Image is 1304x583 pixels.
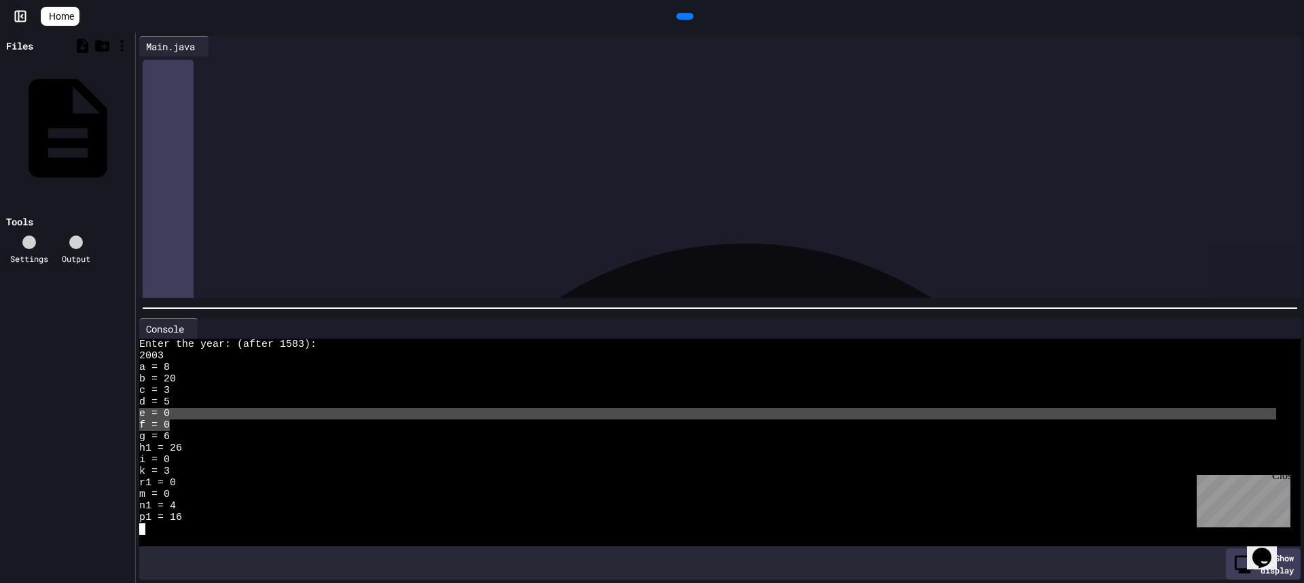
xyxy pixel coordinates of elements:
iframe: chat widget [1247,529,1290,569]
span: n1 = 4 [139,500,176,512]
span: c = 3 [139,385,170,396]
div: Console [139,322,191,336]
span: 2003 [139,350,164,362]
div: Main.java [139,36,209,56]
span: Home [49,10,74,23]
div: Tools [6,214,33,229]
div: Show display [1226,548,1301,580]
span: Enter the year: (after 1583): [139,339,316,350]
div: Settings [10,252,48,265]
span: g = 6 [139,431,170,443]
span: h1 = 26 [139,443,182,454]
span: d = 5 [139,396,170,408]
a: Home [41,7,79,26]
div: Main.java [139,39,202,54]
div: Console [139,318,198,339]
span: f = 0 [139,419,170,431]
span: i = 0 [139,454,170,466]
span: e = 0 [139,408,170,419]
span: b = 20 [139,373,176,385]
div: Files [6,39,33,53]
div: Chat with us now!Close [5,5,94,86]
span: m = 0 [139,489,170,500]
span: p1 = 16 [139,512,182,523]
div: Output [62,252,90,265]
iframe: chat widget [1191,470,1290,527]
span: k = 3 [139,466,170,477]
span: a = 8 [139,362,170,373]
span: r1 = 0 [139,477,176,489]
